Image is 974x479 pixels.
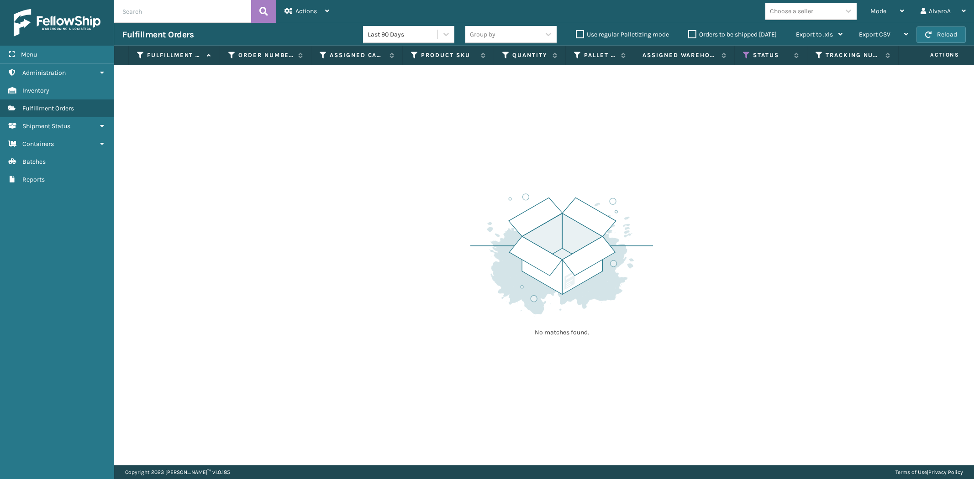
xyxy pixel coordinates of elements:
[895,465,963,479] div: |
[14,9,100,36] img: logo
[22,87,49,94] span: Inventory
[512,51,548,59] label: Quantity
[470,30,495,39] div: Group by
[125,465,230,479] p: Copyright 2023 [PERSON_NAME]™ v 1.0.185
[928,469,963,475] a: Privacy Policy
[870,7,886,15] span: Mode
[22,158,46,166] span: Batches
[642,51,717,59] label: Assigned Warehouse
[368,30,438,39] div: Last 90 Days
[421,51,476,59] label: Product SKU
[22,176,45,183] span: Reports
[22,69,66,77] span: Administration
[238,51,294,59] label: Order Number
[122,29,194,40] h3: Fulfillment Orders
[770,6,813,16] div: Choose a seller
[901,47,965,62] span: Actions
[295,7,317,15] span: Actions
[916,26,966,43] button: Reload
[21,51,37,58] span: Menu
[688,31,777,38] label: Orders to be shipped [DATE]
[330,51,385,59] label: Assigned Carrier Service
[753,51,790,59] label: Status
[895,469,927,475] a: Terms of Use
[22,122,70,130] span: Shipment Status
[22,104,74,112] span: Fulfillment Orders
[584,51,616,59] label: Pallet Name
[826,51,881,59] label: Tracking Number
[576,31,669,38] label: Use regular Palletizing mode
[22,140,54,148] span: Containers
[859,31,890,38] span: Export CSV
[147,51,202,59] label: Fulfillment Order Id
[796,31,833,38] span: Export to .xls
